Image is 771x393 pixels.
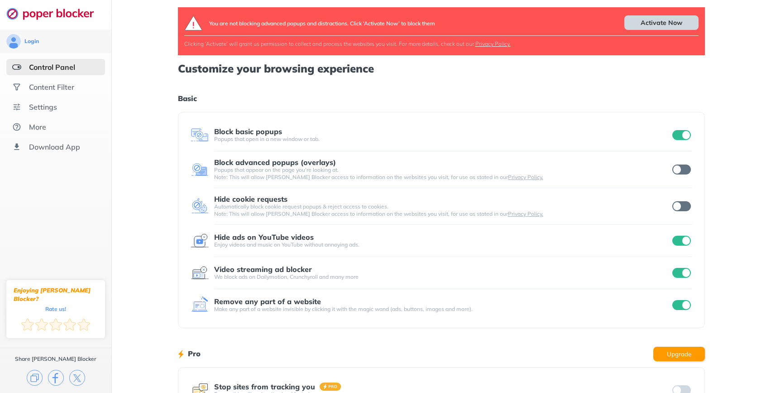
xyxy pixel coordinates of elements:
[320,383,341,391] img: pro-badge.svg
[27,370,43,386] img: copy.svg
[178,349,184,359] img: lighting bolt
[214,241,670,248] div: Enjoy videos and music on YouTube without annoying ads.
[508,174,543,180] a: Privacy Policy.
[12,82,21,92] img: social.svg
[48,370,64,386] img: facebook.svg
[184,40,699,47] div: Clicking ‘Activate’ will grant us permission to collect and process the websites you visit. For m...
[191,197,209,215] img: feature icon
[624,15,699,30] div: Activate Now
[178,63,705,74] h1: Customize your browsing experience
[29,82,74,92] div: Content Filter
[214,166,670,181] div: Popups that appear on the page you’re looking at. Note: This will allow [PERSON_NAME] Blocker acc...
[214,158,336,166] div: Block advanced popups (overlays)
[29,142,80,151] div: Download App
[178,92,705,104] h1: Basic
[214,233,314,241] div: Hide ads on YouTube videos
[508,210,543,217] a: Privacy Policy.
[24,38,39,45] div: Login
[214,265,312,273] div: Video streaming ad blocker
[6,34,21,49] img: avatar.svg
[191,160,209,179] img: feature icon
[214,383,315,391] div: Stop sites from tracking you
[214,203,670,218] div: Automatically block cookie request popups & reject access to cookies. Note: This will allow [PERS...
[6,7,104,20] img: logo-webpage.svg
[191,296,209,314] img: feature icon
[475,40,511,47] a: Privacy Policy.
[214,273,670,281] div: We block ads on Dailymotion, Crunchyroll and many more
[45,307,66,311] div: Rate us!
[12,63,21,72] img: features-selected.svg
[214,136,670,143] div: Popups that open in a new window or tab.
[188,348,201,359] h1: Pro
[191,264,209,282] img: feature icon
[29,122,46,131] div: More
[15,355,96,363] div: Share [PERSON_NAME] Blocker
[12,142,21,151] img: download-app.svg
[191,232,209,250] img: feature icon
[214,195,287,203] div: Hide cookie requests
[214,127,282,136] div: Block basic popups
[14,286,98,303] div: Enjoying [PERSON_NAME] Blocker?
[29,102,57,112] div: Settings
[214,297,321,306] div: Remove any part of a website
[12,102,21,112] img: settings.svg
[191,126,209,144] img: feature icon
[184,15,203,31] img: logo
[209,15,435,31] div: You are not blocking advanced popups and distractions. Click ‘Activate Now’ to block them
[69,370,85,386] img: x.svg
[653,347,705,361] button: Upgrade
[214,306,670,313] div: Make any part of a website invisible by clicking it with the magic wand (ads, buttons, images and...
[12,122,21,131] img: about.svg
[29,63,75,72] div: Control Panel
